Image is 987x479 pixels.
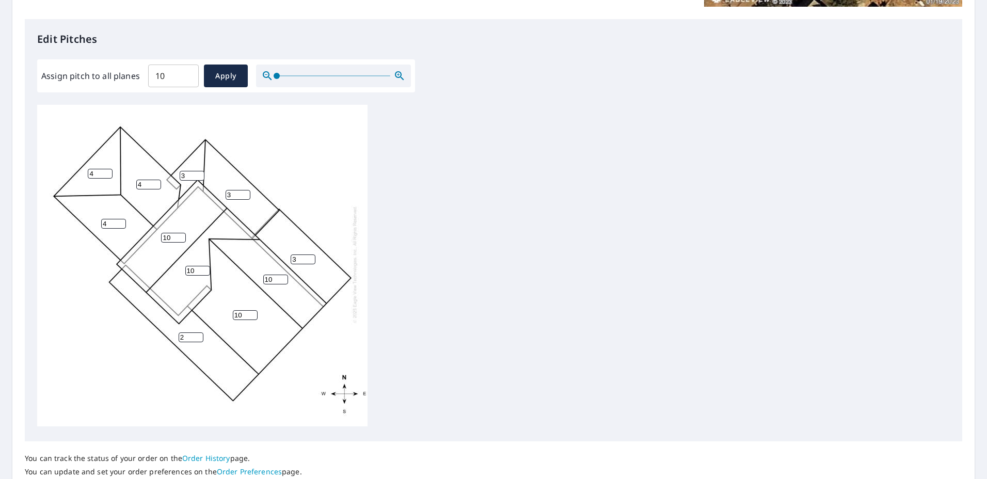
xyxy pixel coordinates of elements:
a: Order Preferences [217,467,282,476]
p: You can update and set your order preferences on the page. [25,467,302,476]
a: Order History [182,453,230,463]
input: 00.0 [148,61,199,90]
p: You can track the status of your order on the page. [25,454,302,463]
span: Apply [212,70,240,83]
p: Edit Pitches [37,31,950,47]
label: Assign pitch to all planes [41,70,140,82]
button: Apply [204,65,248,87]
